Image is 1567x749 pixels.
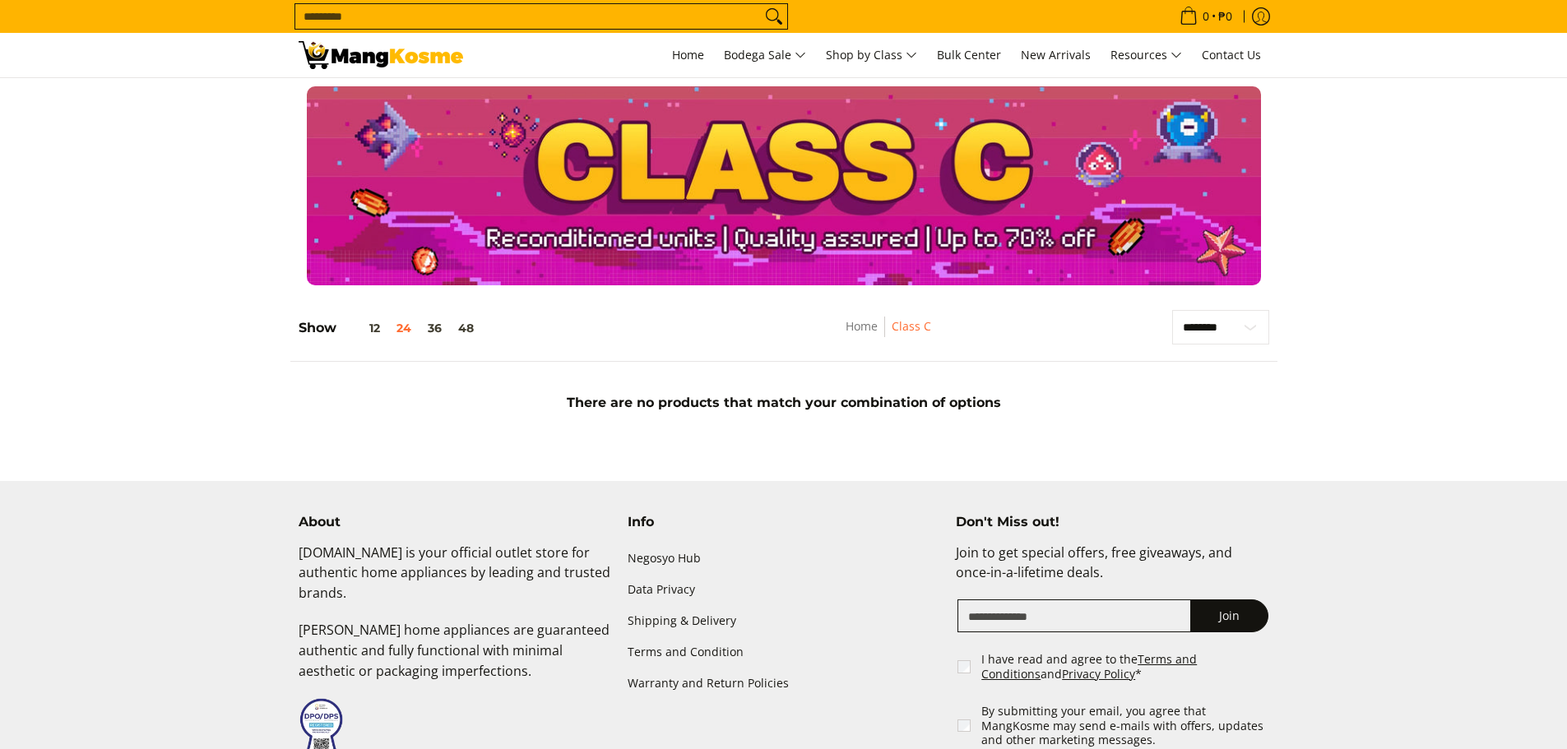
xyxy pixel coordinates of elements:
[744,317,1032,354] nav: Breadcrumbs
[716,33,814,77] a: Bodega Sale
[929,33,1009,77] a: Bulk Center
[672,47,704,62] span: Home
[1200,11,1212,22] span: 0
[981,652,1270,681] label: I have read and agree to the and *
[1216,11,1235,22] span: ₱0
[664,33,712,77] a: Home
[299,543,611,620] p: [DOMAIN_NAME] is your official outlet store for authentic home appliances by leading and trusted ...
[1175,7,1237,25] span: •
[826,45,917,66] span: Shop by Class
[628,668,940,699] a: Warranty and Return Policies
[336,321,388,335] button: 12
[1190,599,1268,632] button: Join
[299,620,611,697] p: [PERSON_NAME] home appliances are guaranteed authentic and fully functional with minimal aestheti...
[628,605,940,636] a: Shipping & Delivery
[1062,666,1135,682] a: Privacy Policy
[1013,33,1099,77] a: New Arrivals
[956,543,1268,600] p: Join to get special offers, free giveaways, and once-in-a-lifetime deals.
[628,543,940,574] a: Negosyo Hub
[628,514,940,530] h4: Info
[1202,47,1261,62] span: Contact Us
[956,514,1268,530] h4: Don't Miss out!
[761,4,787,29] button: Search
[1110,45,1182,66] span: Resources
[628,636,940,668] a: Terms and Condition
[981,651,1197,682] a: Terms and Conditions
[299,41,463,69] img: Class C Home &amp; Business Appliances: Up to 70% Off l Mang Kosme
[981,704,1270,747] label: By submitting your email, you agree that MangKosme may send e-mails with offers, updates and othe...
[420,321,450,335] button: 36
[846,318,878,334] a: Home
[724,45,806,66] span: Bodega Sale
[450,321,482,335] button: 48
[937,47,1001,62] span: Bulk Center
[299,514,611,530] h4: About
[480,33,1269,77] nav: Main Menu
[290,395,1277,411] h5: There are no products that match your combination of options
[1102,33,1190,77] a: Resources
[628,574,940,605] a: Data Privacy
[1194,33,1269,77] a: Contact Us
[299,320,482,336] h5: Show
[388,321,420,335] button: 24
[1021,47,1091,62] span: New Arrivals
[892,318,931,334] a: Class C
[818,33,925,77] a: Shop by Class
